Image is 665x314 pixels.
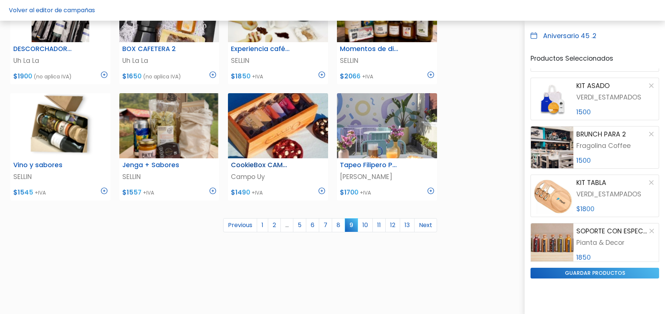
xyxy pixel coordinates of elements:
span: +IVA [360,189,371,196]
img: plus_icon-3fa29c8c201d8ce5b7c3ad03cb1d2b720885457b696e93dcc2ba0c445e8c3955.svg [427,71,434,78]
h6: CookieBox CAMPO [226,161,295,169]
span: $1545 [13,188,33,197]
a: 6 [306,218,319,232]
p: [PERSON_NAME] [340,172,434,182]
span: +IVA [35,189,46,196]
img: plus_icon-3fa29c8c201d8ce5b7c3ad03cb1d2b720885457b696e93dcc2ba0c445e8c3955.svg [427,188,434,194]
p: Campo Uy [231,172,325,182]
p: KIT ASADO [576,81,610,91]
span: $1700 [340,188,358,197]
img: plus_icon-3fa29c8c201d8ce5b7c3ad03cb1d2b720885457b696e93dcc2ba0c445e8c3955.svg [209,71,216,78]
a: 1 [257,218,268,232]
img: plus_icon-3fa29c8c201d8ce5b7c3ad03cb1d2b720885457b696e93dcc2ba0c445e8c3955.svg [101,71,108,78]
p: Uh La La [122,56,216,65]
p: Fragolina Coffee [576,141,656,151]
a: Vino y sabores SELLIN $1545 +IVA [10,93,110,200]
input: guardar productos [531,268,659,278]
a: Next [414,218,437,232]
span: $1557 [122,188,141,197]
span: +IVA [362,73,373,80]
img: thumb_thumb_233CDB15-6072-45CA-A93F-2E99177F7395__3_.jpeg [337,93,437,158]
h6: Tapeo Filipero Para 2 [335,161,404,169]
span: (no aplica IVA) [34,73,72,80]
h6: Vino y sabores [9,161,78,169]
p: SELLIN [13,172,108,182]
p: 1500 [576,156,656,165]
p: SELLIN [231,56,325,65]
img: plus_icon-3fa29c8c201d8ce5b7c3ad03cb1d2b720885457b696e93dcc2ba0c445e8c3955.svg [209,188,216,194]
span: $1490 [231,188,250,197]
p: $1800 [576,204,656,214]
div: ¿Necesitás ayuda? [38,7,106,21]
img: product image [531,223,573,265]
a: CookieBox CAMPO Campo Uy $1490 +IVA [228,93,328,200]
span: $1900 [13,72,32,81]
p: VERDI_ESTAMPADOS [576,189,656,199]
a: 11 [372,218,386,232]
p: KIT TABLA [576,178,606,188]
img: thumb_686e9e4f7c7ae_20.png [119,93,219,158]
p: 1850 [576,253,656,262]
a: 5 [293,218,306,232]
a: 10 [358,218,373,232]
p: Pianta & Decor [576,238,656,247]
h6: DESCORCHADOR + VINO [9,45,78,53]
span: +IVA [252,73,263,80]
p: SELLIN [340,56,434,65]
p: VERDI_ESTAMPADOS [576,92,656,102]
span: +IVA [252,189,263,196]
p: BRUNCH PARA 2 [576,129,626,139]
img: plus_icon-3fa29c8c201d8ce5b7c3ad03cb1d2b720885457b696e93dcc2ba0c445e8c3955.svg [318,71,325,78]
span: $1650 [122,72,141,81]
img: thumb_WhatsApp_Image_2025-07-21_at_20.21.58.jpeg [228,93,328,158]
a: 2 [268,218,281,232]
img: product image [531,126,573,168]
a: 7 [319,218,332,232]
h6: Productos Seleccionados [531,55,659,63]
h6: Jenga + Sabores [118,161,187,169]
img: thumb_Captura_de_pantalla_2025-08-06_163654.png [10,93,110,158]
span: (no aplica IVA) [143,73,181,80]
img: plus_icon-3fa29c8c201d8ce5b7c3ad03cb1d2b720885457b696e93dcc2ba0c445e8c3955.svg [101,188,108,194]
a: Jenga + Sabores SELLIN $1557 +IVA [119,93,219,200]
img: calendar_blue-ac3b0d226928c1d0a031b7180dff2cef00a061937492cb3cf56fc5c027ac901f.svg [531,32,537,39]
h6: BOX CAFETERA 2 [118,45,187,53]
p: 1500 [576,107,656,117]
h6: Momentos de disfrute [335,45,404,53]
a: 13 [400,218,415,232]
a: 8 [332,218,345,232]
a: Tapeo Filipero Para 2 [PERSON_NAME] $1700 +IVA [337,93,437,200]
h6: Aniversario 45 .2 [543,32,596,40]
h6: Experiencia café Prensa Francesa [226,45,295,53]
p: SELLIN [122,172,216,182]
p: SOPORTE CON ESPECIAS 4 [576,226,648,236]
span: $2066 [340,72,361,81]
p: Uh La La [13,56,108,65]
a: 12 [385,218,400,232]
img: plus_icon-3fa29c8c201d8ce5b7c3ad03cb1d2b720885457b696e93dcc2ba0c445e8c3955.svg [318,188,325,194]
span: 9 [345,218,358,232]
span: +IVA [143,189,154,196]
a: Volver al editor de campañas [9,6,95,14]
img: product image [531,78,573,120]
img: product image [531,175,573,217]
span: $1850 [231,72,250,81]
a: Previous [223,218,257,232]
